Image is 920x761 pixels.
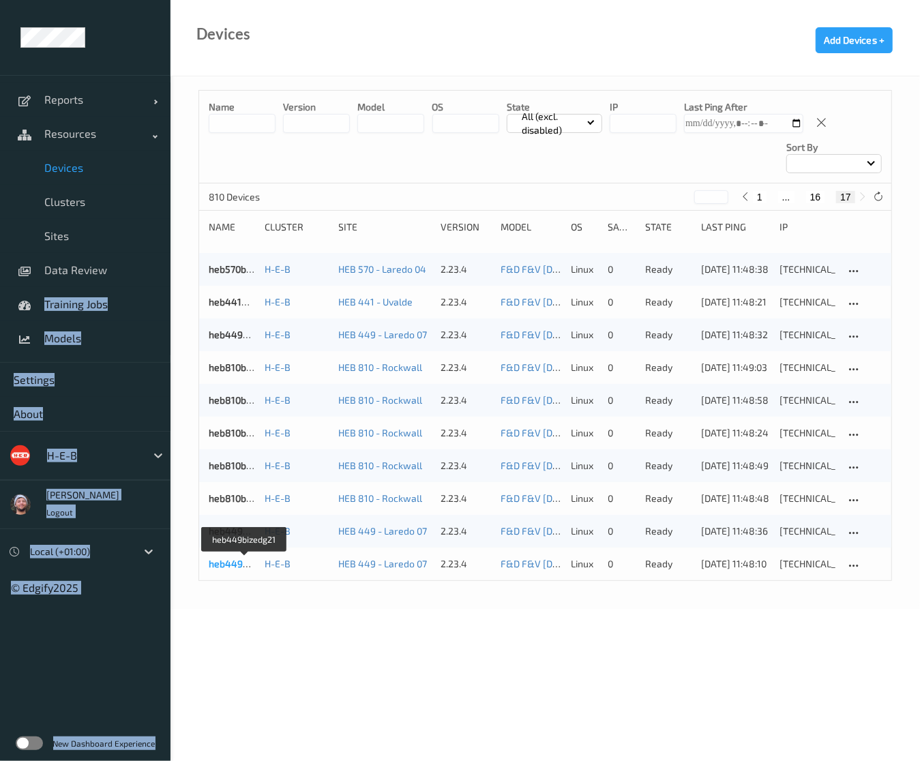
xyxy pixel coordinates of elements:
[836,191,855,203] button: 17
[780,557,835,571] div: [TECHNICAL_ID]
[780,328,835,342] div: [TECHNICAL_ID]
[701,524,771,538] div: [DATE] 11:48:36
[265,329,291,340] a: H-E-B
[501,296,673,308] a: F&D F&V [DOMAIN_NAME] [DATE] 16:30
[701,492,771,505] div: [DATE] 11:48:48
[339,361,423,373] a: HEB 810 - Rockwall
[507,100,602,114] p: State
[645,459,692,473] p: ready
[209,525,282,537] a: heb449bizedg35
[780,492,835,505] div: [TECHNICAL_ID]
[780,295,835,309] div: [TECHNICAL_ID]
[571,361,599,374] p: linux
[209,361,279,373] a: heb810bizedg12
[339,492,423,504] a: HEB 810 - Rockwall
[432,100,499,114] p: OS
[701,426,771,440] div: [DATE] 11:48:24
[645,361,692,374] p: ready
[339,394,423,406] a: HEB 810 - Rockwall
[265,558,291,569] a: H-E-B
[196,27,250,41] div: Devices
[441,220,492,234] div: version
[780,426,835,440] div: [TECHNICAL_ID]
[780,393,835,407] div: [TECHNICAL_ID]
[209,427,279,438] a: heb810bizedg16
[701,220,771,234] div: Last Ping
[441,361,492,374] div: 2.23.4
[339,296,413,308] a: HEB 441 - Uvalde
[501,460,673,471] a: F&D F&V [DOMAIN_NAME] [DATE] 16:30
[701,295,771,309] div: [DATE] 11:48:21
[701,393,771,407] div: [DATE] 11:48:58
[265,263,291,275] a: H-E-B
[441,328,492,342] div: 2.23.4
[608,524,636,538] div: 0
[608,220,636,234] div: Samples
[265,394,291,406] a: H-E-B
[441,557,492,571] div: 2.23.4
[501,525,673,537] a: F&D F&V [DOMAIN_NAME] [DATE] 16:30
[645,492,692,505] p: ready
[501,558,673,569] a: F&D F&V [DOMAIN_NAME] [DATE] 16:30
[501,263,673,275] a: F&D F&V [DOMAIN_NAME] [DATE] 16:30
[357,100,424,114] p: model
[501,329,673,340] a: F&D F&V [DOMAIN_NAME] [DATE] 16:30
[645,295,692,309] p: ready
[571,263,599,276] p: linux
[780,263,835,276] div: [TECHNICAL_ID]
[571,295,599,309] p: linux
[780,459,835,473] div: [TECHNICAL_ID]
[283,100,350,114] p: version
[265,492,291,504] a: H-E-B
[339,220,432,234] div: Site
[571,220,599,234] div: OS
[517,110,588,137] p: All (excl. disabled)
[209,220,255,234] div: Name
[501,220,561,234] div: Model
[571,459,599,473] p: linux
[441,393,492,407] div: 2.23.4
[645,426,692,440] p: ready
[608,393,636,407] div: 0
[645,328,692,342] p: ready
[209,329,282,340] a: heb449bizedg36
[441,524,492,538] div: 2.23.4
[339,460,423,471] a: HEB 810 - Rockwall
[339,329,428,340] a: HEB 449 - Laredo 07
[209,558,281,569] a: heb449bizedg21
[701,328,771,342] div: [DATE] 11:48:32
[501,394,673,406] a: F&D F&V [DOMAIN_NAME] [DATE] 16:30
[441,459,492,473] div: 2.23.4
[608,328,636,342] div: 0
[645,220,692,234] div: State
[441,263,492,276] div: 2.23.4
[701,361,771,374] div: [DATE] 11:49:03
[571,524,599,538] p: linux
[786,140,882,154] p: Sort by
[209,100,276,114] p: Name
[608,426,636,440] div: 0
[701,459,771,473] div: [DATE] 11:48:49
[265,296,291,308] a: H-E-B
[608,361,636,374] div: 0
[645,393,692,407] p: ready
[209,296,280,308] a: heb441bizedg19
[441,492,492,505] div: 2.23.4
[780,361,835,374] div: [TECHNICAL_ID]
[753,191,767,203] button: 1
[608,557,636,571] div: 0
[571,426,599,440] p: linux
[209,492,280,504] a: heb810bizedg14
[608,492,636,505] div: 0
[339,525,428,537] a: HEB 449 - Laredo 07
[608,295,636,309] div: 0
[571,328,599,342] p: linux
[265,427,291,438] a: H-E-B
[441,295,492,309] div: 2.23.4
[778,191,795,203] button: ...
[339,263,427,275] a: HEB 570 - Laredo 04
[701,263,771,276] div: [DATE] 11:48:38
[701,557,771,571] div: [DATE] 11:48:10
[645,524,692,538] p: ready
[806,191,825,203] button: 16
